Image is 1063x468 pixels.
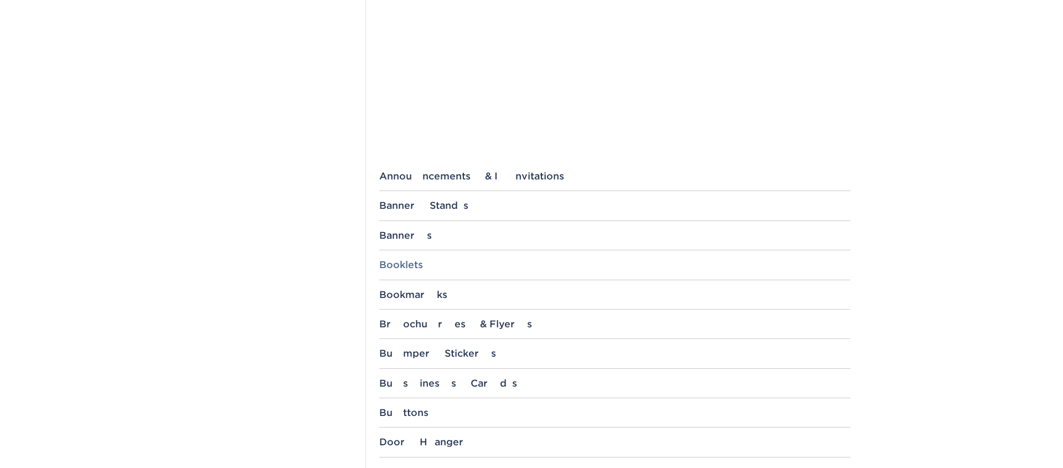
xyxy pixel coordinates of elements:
div: Announcements & Invitations [379,171,850,182]
div: Bumper Stickers [379,348,850,359]
div: Brochures & Flyers [379,318,850,330]
div: Booklets [379,259,850,270]
div: Banner Stands [379,200,850,211]
div: Door Hanger [379,436,850,448]
div: Bookmarks [379,289,850,300]
div: Banners [379,230,850,241]
div: Buttons [379,407,850,418]
div: Business Cards [379,378,850,389]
